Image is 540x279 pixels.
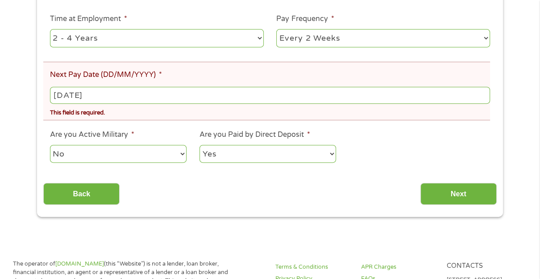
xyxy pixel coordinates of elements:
[50,87,490,104] input: Use the arrow keys to pick a date
[43,183,120,205] input: Back
[50,130,134,139] label: Are you Active Military
[276,14,334,24] label: Pay Frequency
[50,106,490,118] div: This field is required.
[447,262,522,271] h4: Contacts
[199,130,310,139] label: Are you Paid by Direct Deposit
[50,70,162,80] label: Next Pay Date (DD/MM/YYYY)
[55,260,104,267] a: [DOMAIN_NAME]
[275,263,350,271] a: Terms & Conditions
[50,14,127,24] label: Time at Employment
[420,183,497,205] input: Next
[361,263,436,271] a: APR Charges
